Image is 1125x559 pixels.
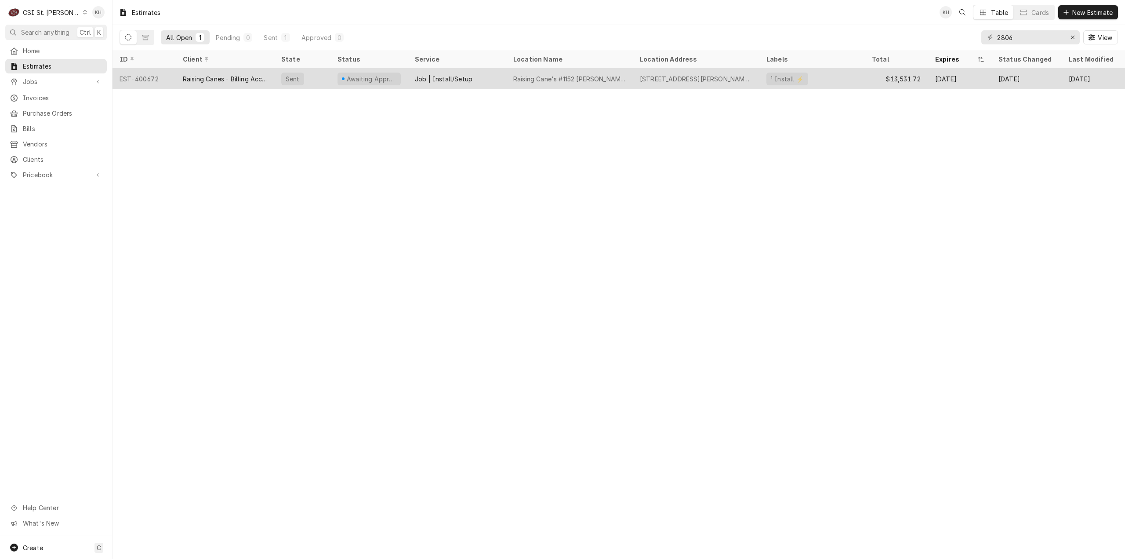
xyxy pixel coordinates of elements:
span: Pricebook [23,170,89,179]
div: Approved [301,33,331,42]
a: Go to Jobs [5,74,107,89]
div: 1 [197,33,203,42]
div: CSI St. [PERSON_NAME] [23,8,80,17]
button: View [1083,30,1118,44]
div: Cards [1031,8,1049,17]
span: Bills [23,124,102,133]
div: 0 [245,33,250,42]
div: $13,531.72 [865,68,928,89]
a: Go to What's New [5,516,107,530]
div: Location Name [513,55,624,64]
div: [DATE] [928,68,991,89]
a: Vendors [5,137,107,151]
span: C [97,543,101,552]
a: Purchase Orders [5,106,107,121]
span: Vendors [23,139,102,149]
div: Status [337,55,399,64]
button: New Estimate [1058,5,1118,19]
div: State [281,55,323,64]
a: Bills [5,121,107,136]
div: Kelsey Hetlage's Avatar [92,6,105,18]
div: Status Changed [998,55,1055,64]
div: Raising Cane's #1152 [PERSON_NAME] [513,74,626,84]
div: Total [872,55,919,64]
div: [DATE] [991,68,1062,89]
div: ID [120,55,167,64]
span: View [1096,33,1114,42]
span: Search anything [21,28,69,37]
div: Table [991,8,1008,17]
a: Home [5,44,107,58]
div: EST-400672 [112,68,176,89]
div: Raising Canes - Billing Account [183,74,267,84]
div: 1 [283,33,288,42]
a: Estimates [5,59,107,73]
div: KH [92,6,105,18]
div: Expires [935,55,976,64]
span: Clients [23,155,102,164]
div: [DATE] [1062,68,1125,89]
span: Help Center [23,503,102,512]
span: New Estimate [1071,8,1114,17]
div: Service [415,55,497,64]
div: Job | Install/Setup [415,74,472,84]
div: Labels [766,55,858,64]
div: KH [940,6,952,18]
a: Go to Help Center [5,501,107,515]
a: Invoices [5,91,107,105]
div: CSI St. Louis's Avatar [8,6,20,18]
div: Kelsey Hetlage's Avatar [940,6,952,18]
div: Last Modified [1069,55,1116,64]
div: Pending [216,33,240,42]
div: Sent [285,74,301,84]
span: K [97,28,101,37]
div: Client [183,55,265,64]
a: Clients [5,152,107,167]
div: ¹ Install ⚡️ [770,74,805,84]
div: C [8,6,20,18]
div: 0 [337,33,342,42]
div: [STREET_ADDRESS][PERSON_NAME][PERSON_NAME] [640,74,752,84]
div: Location Address [640,55,751,64]
button: Search anythingCtrlK [5,25,107,40]
span: Home [23,46,102,55]
span: Purchase Orders [23,109,102,118]
span: What's New [23,519,102,528]
div: Awaiting Approval [346,74,397,84]
button: Open search [955,5,969,19]
div: All Open [166,33,192,42]
div: Sent [264,33,278,42]
button: Erase input [1066,30,1080,44]
span: Estimates [23,62,102,71]
input: Keyword search [997,30,1063,44]
a: Go to Pricebook [5,168,107,182]
span: Jobs [23,77,89,86]
span: Invoices [23,93,102,102]
span: Create [23,544,43,552]
span: Ctrl [80,28,91,37]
